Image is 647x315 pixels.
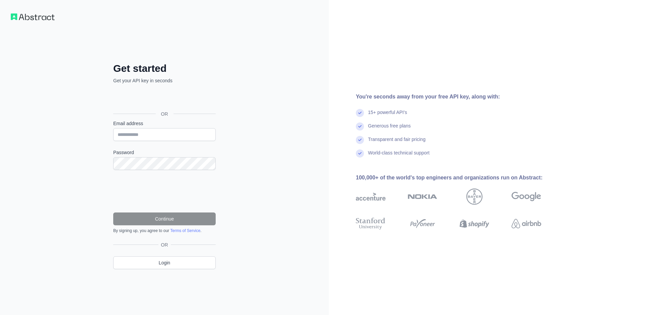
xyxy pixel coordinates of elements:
label: Password [113,149,216,156]
div: You're seconds away from your free API key, along with: [356,93,563,101]
div: 15+ powerful API's [368,109,407,122]
img: airbnb [512,216,541,231]
label: Email address [113,120,216,127]
div: World-class technical support [368,149,430,163]
img: Workflow [11,13,55,20]
img: check mark [356,149,364,157]
img: payoneer [408,216,437,231]
span: OR [158,241,171,248]
img: google [512,189,541,205]
iframe: reCAPTCHA [113,178,216,204]
a: Login [113,256,216,269]
div: Generous free plans [368,122,411,136]
img: stanford university [356,216,386,231]
img: check mark [356,109,364,117]
img: nokia [408,189,437,205]
img: bayer [466,189,483,205]
div: By signing up, you agree to our . [113,228,216,233]
iframe: Sign in with Google Button [110,91,218,106]
div: 100,000+ of the world's top engineers and organizations run on Abstract: [356,174,563,182]
h2: Get started [113,62,216,75]
div: Transparent and fair pricing [368,136,426,149]
p: Get your API key in seconds [113,77,216,84]
img: check mark [356,122,364,131]
span: OR [156,111,174,117]
a: Terms of Service [170,228,200,233]
img: accenture [356,189,386,205]
img: shopify [460,216,489,231]
img: check mark [356,136,364,144]
button: Continue [113,212,216,225]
